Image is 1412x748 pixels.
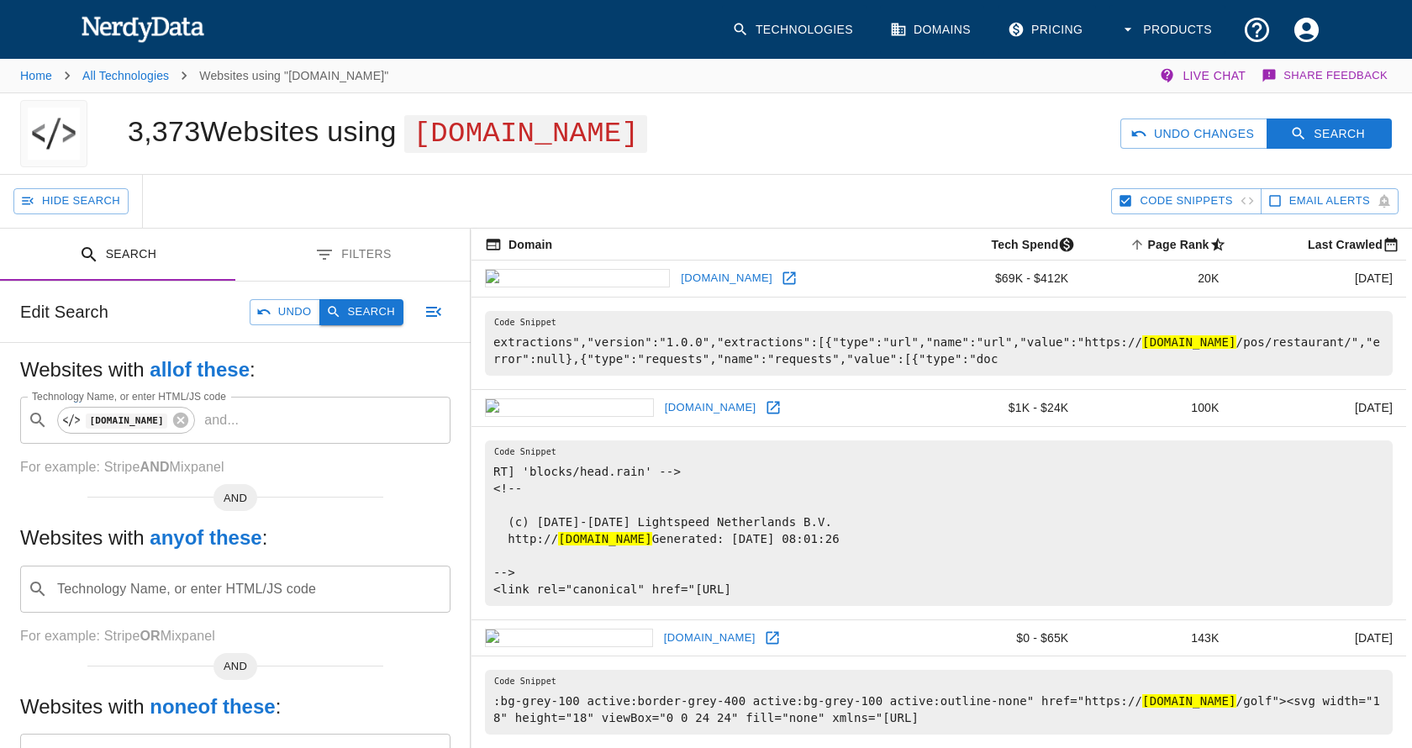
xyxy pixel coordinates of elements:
td: 20K [1082,261,1232,298]
span: AND [213,658,257,675]
td: 143K [1082,619,1232,656]
pre: extractions","version":"1.0.0","extractions":[{"type":"url","name":"url","value":"https:// /pos/r... [485,311,1393,376]
button: Search [1267,119,1392,150]
button: Search [319,299,403,325]
button: Hide Search [13,188,129,214]
a: [DOMAIN_NAME] [660,625,760,651]
h4: 3,373 Websites using [128,115,404,147]
img: "www.lightspeedhq.com" logo [28,100,80,167]
a: All Technologies [82,69,169,82]
b: OR [140,629,160,643]
button: Get email alerts with newly found website results. Click to enable. [1261,188,1399,214]
button: Undo [250,299,320,325]
code: [DOMAIN_NAME] [86,414,167,428]
span: Hide Code Snippets [1140,192,1232,211]
a: Domains [880,5,984,55]
img: NerdyData.com [81,12,204,45]
button: Products [1109,5,1225,55]
b: AND [140,460,169,474]
p: For example: Stripe Mixpanel [20,626,450,646]
hl: [DOMAIN_NAME] [1142,335,1236,349]
a: Pricing [998,5,1096,55]
button: Filters [235,229,471,282]
h5: Websites with : [20,524,450,551]
a: Open sdsystems.com in new window [761,395,786,420]
span: A page popularity ranking based on a domain's backlinks. Smaller numbers signal more popular doma... [1126,234,1233,255]
pre: :bg-grey-100 active:border-grey-400 active:bg-grey-100 active:outline-none" href="https:// /golf"... [485,670,1393,735]
span: The registered domain name (i.e. "nerdydata.com"). [485,234,552,255]
button: Live Chat [1156,59,1252,92]
button: Account Settings [1282,5,1331,55]
button: Support and Documentation [1232,5,1282,55]
img: lightspeedhq.com icon [485,269,670,287]
a: Open lightspeedhq.com in new window [777,266,802,291]
a: [DOMAIN_NAME] [661,395,761,421]
button: Share Feedback [1259,59,1392,92]
span: [DOMAIN_NAME] [404,115,647,153]
button: Hide Code Snippets [1111,188,1261,214]
td: $69K - $412K [922,261,1083,298]
h5: Websites with : [20,356,450,383]
p: For example: Stripe Mixpanel [20,457,450,477]
img: chronogolf.com icon [485,629,653,647]
span: Get email alerts with newly found website results. Click to enable. [1289,192,1370,211]
b: any of these [150,526,261,549]
a: [DOMAIN_NAME] [677,266,777,292]
div: [DOMAIN_NAME] [57,407,195,434]
td: 100K [1082,389,1232,426]
span: Most recent date this website was successfully crawled [1286,234,1406,255]
h5: Websites with : [20,693,450,720]
button: Undo Changes [1120,119,1267,150]
pre: RT] 'blocks/head.rain' --> <!-- (c) [DATE]-[DATE] Lightspeed Netherlands B.V. http:// Generated: ... [485,440,1393,606]
p: and ... [198,410,245,430]
a: Technologies [722,5,867,55]
a: Home [20,69,52,82]
hl: [DOMAIN_NAME] [1142,694,1236,708]
nav: breadcrumb [20,59,388,92]
b: all of these [150,358,250,381]
span: AND [213,490,257,507]
a: Open chronogolf.com in new window [760,625,785,651]
label: Technology Name, or enter HTML/JS code [32,389,226,403]
hl: [DOMAIN_NAME] [558,532,652,545]
iframe: Drift Widget Chat Controller [1328,629,1392,693]
td: [DATE] [1233,261,1406,298]
td: $1K - $24K [922,389,1083,426]
img: 0.jpg [61,410,82,430]
img: sdsystems.com icon [485,398,654,417]
td: [DATE] [1233,619,1406,656]
b: none of these [150,695,275,718]
td: $0 - $65K [922,619,1083,656]
td: [DATE] [1233,389,1406,426]
p: Websites using "[DOMAIN_NAME]" [199,67,388,84]
span: The estimated minimum and maximum annual tech spend each webpage has, based on the free, freemium... [970,234,1083,255]
h6: Edit Search [20,298,108,325]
